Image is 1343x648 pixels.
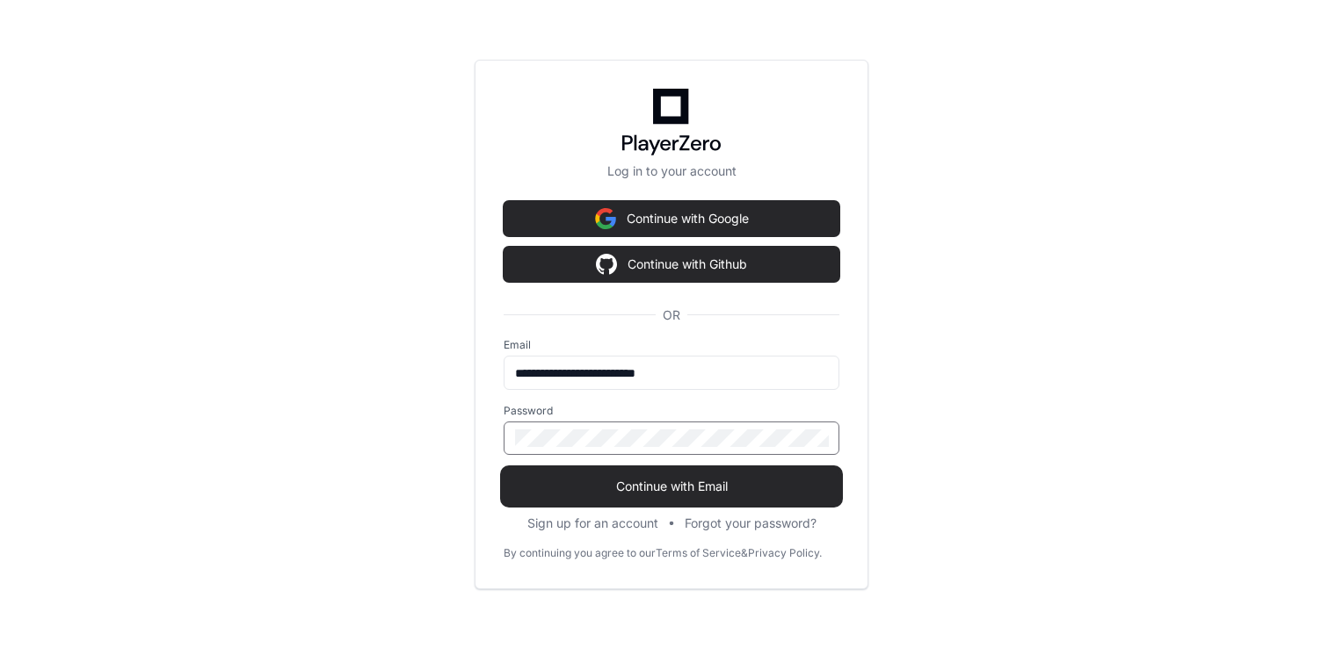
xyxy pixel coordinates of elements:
a: Privacy Policy. [748,546,822,560]
button: Continue with Email [504,469,839,504]
span: Continue with Email [504,478,839,495]
label: Password [504,404,839,418]
a: Terms of Service [656,546,741,560]
div: By continuing you agree to our [504,546,656,560]
button: Sign up for an account [527,515,658,532]
div: & [741,546,748,560]
img: Sign in with google [595,201,616,236]
button: Forgot your password? [685,515,817,532]
label: Email [504,338,839,352]
span: OR [656,306,687,324]
button: Continue with Google [504,201,839,236]
p: Log in to your account [504,162,839,180]
button: Continue with Github [504,247,839,282]
img: Sign in with google [596,247,617,282]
